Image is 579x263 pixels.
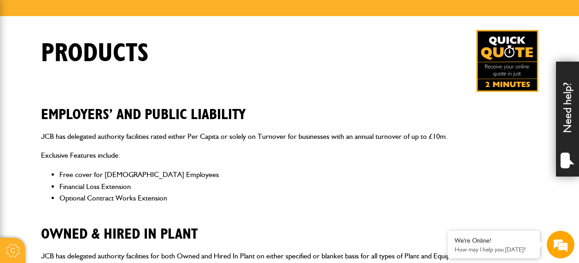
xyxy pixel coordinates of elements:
div: Need help? [556,62,579,177]
p: JCB has delegated authority facilities rated either Per Capita or solely on Turnover for business... [41,131,538,143]
p: How may I help you today? [455,246,533,253]
img: Quick Quote [476,30,538,92]
li: Optional Contract Works Extension [59,192,538,204]
h2: Employers’ and Public Liability [41,92,538,123]
h1: Products [41,38,149,69]
h2: Owned & Hired In Plant [41,212,538,243]
a: Get your insurance quote in just 2-minutes [476,30,538,92]
li: Free cover for [DEMOGRAPHIC_DATA] Employees [59,169,538,181]
div: We're Online! [455,237,533,245]
p: JCB has delegated authority facilities for both Owned and Hired In Plant on either specified or b... [41,250,538,262]
p: Exclusive Features include: [41,149,538,161]
li: Financial Loss Extension [59,181,538,193]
